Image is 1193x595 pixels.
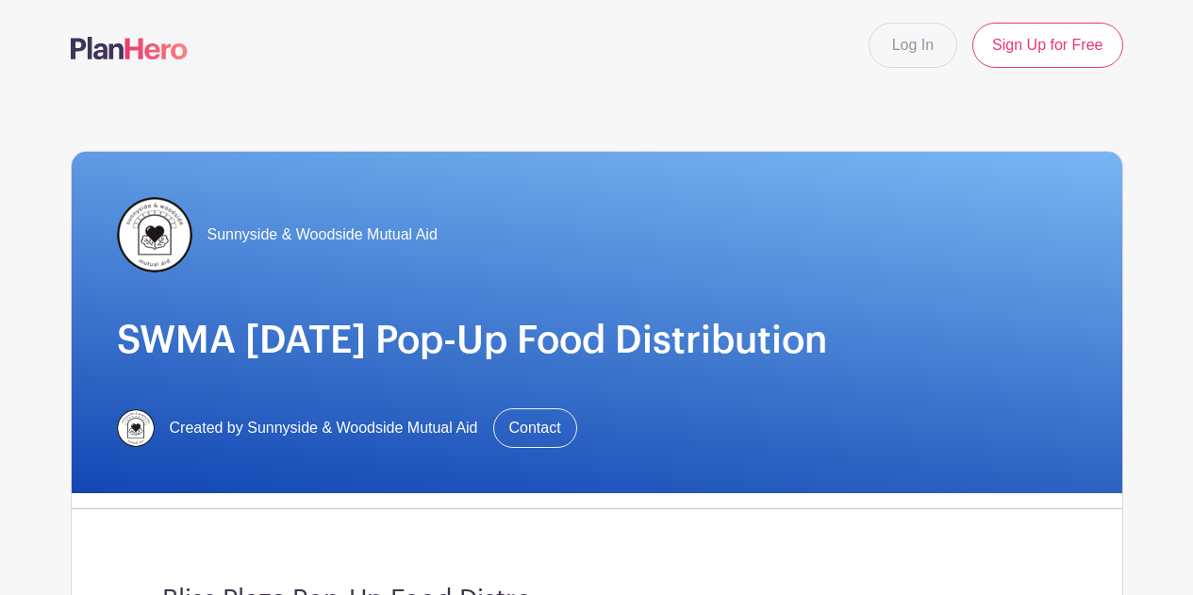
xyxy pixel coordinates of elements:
a: Sign Up for Free [972,23,1122,68]
span: Created by Sunnyside & Woodside Mutual Aid [170,417,478,439]
a: Log In [869,23,957,68]
a: Contact [493,408,577,448]
img: 256.png [117,197,192,273]
h1: SWMA [DATE] Pop-Up Food Distribution [117,318,1077,363]
img: 256.png [117,409,155,447]
span: Sunnyside & Woodside Mutual Aid [207,223,438,246]
img: logo-507f7623f17ff9eddc593b1ce0a138ce2505c220e1c5a4e2b4648c50719b7d32.svg [71,37,188,59]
